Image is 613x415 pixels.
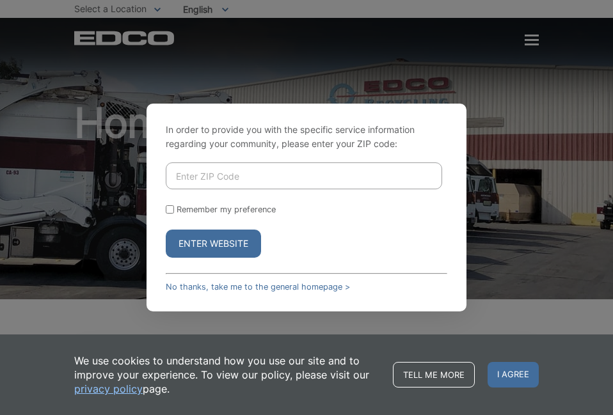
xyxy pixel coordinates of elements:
[488,362,539,388] span: I agree
[177,205,276,214] label: Remember my preference
[393,362,475,388] a: Tell me more
[166,123,447,151] p: In order to provide you with the specific service information regarding your community, please en...
[166,282,350,292] a: No thanks, take me to the general homepage >
[166,162,442,189] input: Enter ZIP Code
[74,382,143,396] a: privacy policy
[166,230,261,258] button: Enter Website
[74,354,380,396] p: We use cookies to understand how you use our site and to improve your experience. To view our pol...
